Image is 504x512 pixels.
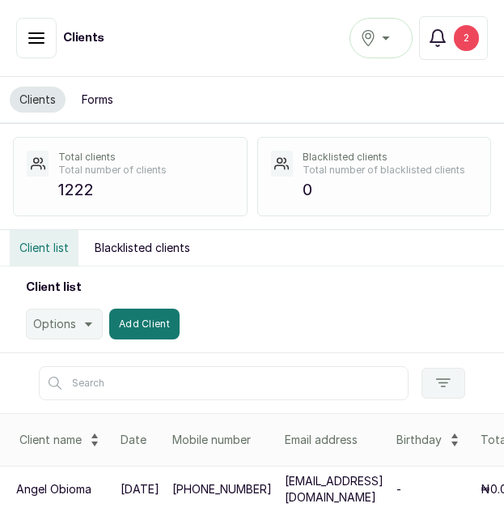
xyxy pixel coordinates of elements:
[396,427,468,453] div: Birthday
[285,473,383,506] p: [EMAIL_ADDRESS][DOMAIN_NAME]
[85,230,200,266] button: Blacklisted clients
[10,87,66,113] button: Clients
[303,177,477,203] p: 0
[303,151,477,164] p: Blacklisted clients
[303,164,477,177] p: Total number of blacklisted clients
[72,87,123,113] button: Forms
[33,316,76,332] span: Options
[26,279,478,296] h2: Client list
[109,309,180,339] button: Add Client
[58,151,233,164] p: Total clients
[121,481,159,497] p: [DATE]
[285,432,383,448] div: Email address
[19,427,108,453] div: Client name
[16,481,91,497] p: Angel Obioma
[39,366,409,400] input: Search
[63,30,104,46] h1: Clients
[396,481,401,497] p: -
[419,16,488,60] button: 2
[10,230,78,266] button: Client list
[58,164,233,177] p: Total number of clients
[172,432,272,448] div: Mobile number
[26,309,103,339] button: Options
[172,481,272,497] p: [PHONE_NUMBER]
[121,432,159,448] div: Date
[58,177,233,203] p: 1222
[454,25,479,51] div: 2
